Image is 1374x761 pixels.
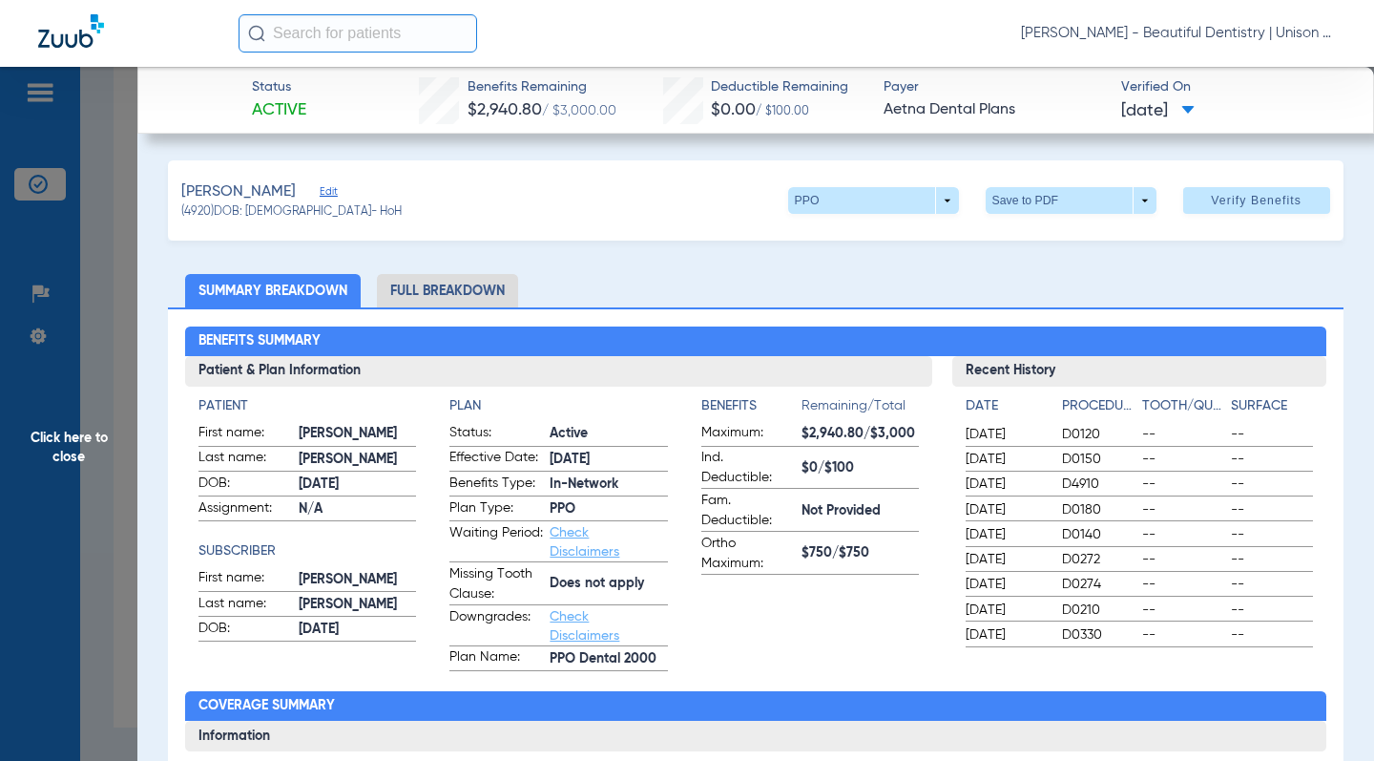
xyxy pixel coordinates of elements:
app-breakdown-title: Tooth/Quad [1142,396,1224,423]
span: Last name: [198,594,292,617]
button: Verify Benefits [1183,187,1330,214]
span: D0272 [1062,550,1135,569]
span: Edit [320,185,337,203]
span: Verified On [1121,77,1343,97]
span: [PERSON_NAME] [299,595,416,615]
span: -- [1142,450,1224,469]
span: Status [252,77,306,97]
span: $2,940.80 [468,101,542,118]
span: -- [1231,450,1313,469]
li: Full Breakdown [377,274,518,307]
span: D4910 [1062,475,1135,494]
span: Not Provided [801,501,919,521]
span: [DATE] [966,425,1046,444]
h4: Plan [449,396,667,416]
span: D0330 [1062,625,1135,645]
h3: Information [185,721,1326,751]
span: -- [1231,550,1313,569]
span: -- [1142,575,1224,594]
app-breakdown-title: Surface [1231,396,1313,423]
span: -- [1142,475,1224,494]
span: [DATE] [966,625,1046,645]
span: Active [550,424,667,444]
span: D0150 [1062,450,1135,469]
a: Check Disclaimers [550,610,619,643]
span: DOB: [198,474,292,497]
span: / $100.00 [756,106,809,117]
span: Plan Name: [449,647,543,670]
span: Waiting Period: [449,523,543,561]
span: -- [1142,500,1224,519]
span: -- [1142,601,1224,620]
button: Save to PDF [986,187,1156,214]
span: [DATE] [966,525,1046,544]
span: -- [1231,575,1313,594]
app-breakdown-title: Procedure [1062,396,1135,423]
span: Effective Date: [449,448,543,471]
span: First name: [198,568,292,591]
h4: Subscriber [198,541,416,561]
span: Status: [449,423,543,446]
h4: Date [966,396,1046,416]
span: -- [1231,525,1313,544]
h4: Procedure [1062,396,1135,416]
span: [DATE] [299,620,416,640]
span: $2,940.80/$3,000 [801,424,919,444]
h4: Surface [1231,396,1313,416]
span: -- [1142,625,1224,645]
h4: Patient [198,396,416,416]
h4: Benefits [701,396,801,416]
span: $750/$750 [801,543,919,563]
span: -- [1231,625,1313,645]
span: D0140 [1062,525,1135,544]
button: PPO [788,187,959,214]
span: D0274 [1062,575,1135,594]
span: In-Network [550,475,667,495]
span: Downgrades: [449,607,543,645]
h3: Recent History [952,356,1326,387]
span: [DATE] [299,475,416,495]
span: [PERSON_NAME] [299,570,416,590]
span: Remaining/Total [801,396,919,423]
span: (4920) DOB: [DEMOGRAPHIC_DATA] - HoH [181,204,402,222]
span: -- [1142,550,1224,569]
span: Maximum: [701,423,795,446]
span: Aetna Dental Plans [884,98,1105,122]
span: D0120 [1062,425,1135,444]
span: Deductible Remaining [711,77,848,97]
span: [DATE] [1121,99,1195,123]
app-breakdown-title: Date [966,396,1046,423]
span: [PERSON_NAME] [299,450,416,470]
span: -- [1231,475,1313,494]
img: Zuub Logo [38,14,104,48]
span: [DATE] [966,550,1046,569]
span: -- [1231,500,1313,519]
span: $0.00 [711,101,756,118]
h3: Patient & Plan Information [185,356,932,387]
span: Benefits Remaining [468,77,616,97]
span: Missing Tooth Clause: [449,564,543,604]
span: -- [1142,525,1224,544]
img: Search Icon [248,25,265,42]
span: Does not apply [550,574,667,594]
span: PPO Dental 2000 [550,649,667,669]
span: [PERSON_NAME] [299,424,416,444]
span: Plan Type: [449,498,543,521]
h2: Benefits Summary [185,327,1326,357]
a: Check Disclaimers [550,526,619,559]
span: -- [1142,425,1224,444]
input: Search for patients [239,14,477,53]
span: First name: [198,423,292,446]
span: N/A [299,499,416,519]
span: Assignment: [198,498,292,521]
span: -- [1231,601,1313,620]
span: Active [252,98,306,122]
span: [DATE] [550,450,667,470]
span: [PERSON_NAME] [181,180,296,204]
span: D0180 [1062,500,1135,519]
span: Ortho Maximum: [701,534,795,574]
span: Verify Benefits [1211,193,1301,208]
